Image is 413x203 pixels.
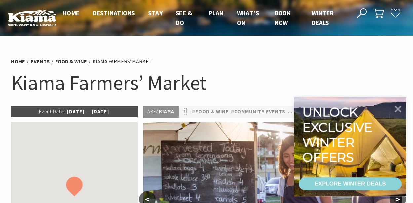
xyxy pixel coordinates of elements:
span: Home [63,9,80,17]
span: Event Dates: [39,108,67,115]
div: EXPLORE WINTER DEALS [315,177,386,190]
p: Kiama [143,106,179,118]
p: [DATE] — [DATE] [11,106,138,117]
img: Kiama Logo [8,10,56,26]
span: Area [147,108,159,115]
span: What’s On [237,9,259,27]
a: Food & Wine [55,58,87,65]
div: Unlock exclusive winter offers [302,105,375,165]
span: Book now [275,9,291,27]
a: Home [11,58,25,65]
span: Destinations [93,9,135,17]
h1: Kiama Farmers’ Market [11,69,402,96]
a: Events [31,58,50,65]
span: Winter Deals [312,9,334,27]
span: Stay [148,9,163,17]
a: EXPLORE WINTER DEALS [299,177,402,190]
a: #Community Events [231,108,285,116]
a: #Food & Wine [192,108,229,116]
span: See & Do [176,9,192,27]
li: Kiama Farmers’ Market [93,57,152,66]
nav: Main Menu [56,8,349,28]
span: Plan [209,9,224,17]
